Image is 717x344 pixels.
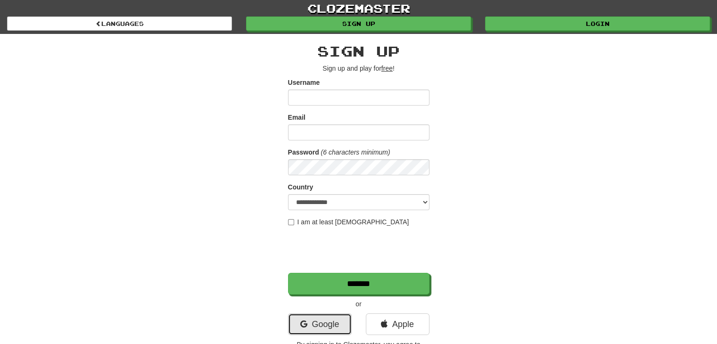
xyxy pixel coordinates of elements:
[288,299,429,309] p: or
[485,16,710,31] a: Login
[288,182,313,192] label: Country
[288,147,319,157] label: Password
[288,43,429,59] h2: Sign up
[246,16,471,31] a: Sign up
[366,313,429,335] a: Apple
[381,65,393,72] u: free
[288,113,305,122] label: Email
[288,217,409,227] label: I am at least [DEMOGRAPHIC_DATA]
[288,78,320,87] label: Username
[321,148,390,156] em: (6 characters minimum)
[288,313,352,335] a: Google
[7,16,232,31] a: Languages
[288,64,429,73] p: Sign up and play for !
[288,219,294,225] input: I am at least [DEMOGRAPHIC_DATA]
[288,231,431,268] iframe: reCAPTCHA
